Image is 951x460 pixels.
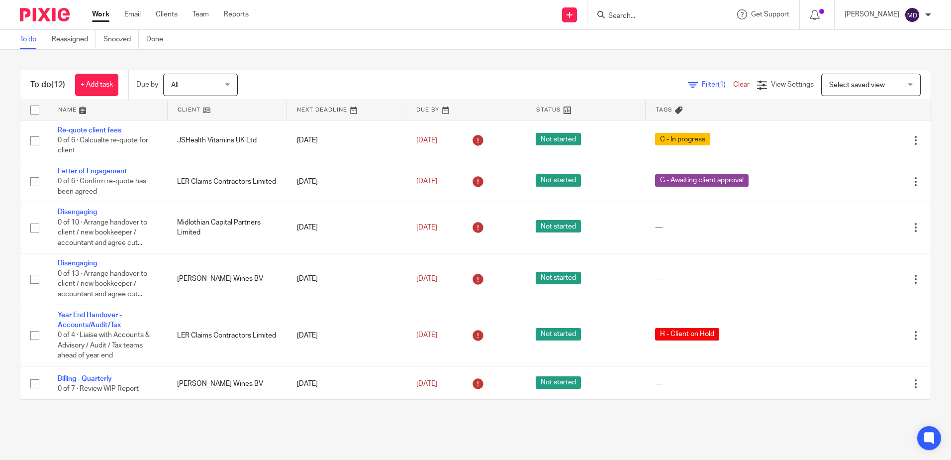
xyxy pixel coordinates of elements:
[58,137,148,154] span: 0 of 6 · Calcualte re-quote for client
[702,81,733,88] span: Filter
[536,376,581,389] span: Not started
[167,120,286,161] td: JSHealth Vitamins UK Ltd
[192,9,209,19] a: Team
[416,137,437,144] span: [DATE]
[52,30,96,49] a: Reassigned
[416,380,437,387] span: [DATE]
[536,272,581,284] span: Not started
[167,161,286,202] td: LER Claims Contractors Limited
[58,385,139,392] span: 0 of 7 · Review WIP Report
[171,82,179,89] span: All
[287,202,406,253] td: [DATE]
[58,127,121,134] a: Re-quote client fees
[416,332,437,339] span: [DATE]
[30,80,65,90] h1: To do
[156,9,178,19] a: Clients
[51,81,65,89] span: (12)
[20,30,44,49] a: To do
[416,224,437,231] span: [DATE]
[416,178,437,185] span: [DATE]
[829,82,885,89] span: Select saved view
[58,312,122,329] a: Year End Handover - Accounts/Audit/Tax
[287,161,406,202] td: [DATE]
[75,74,118,96] a: + Add task
[167,202,286,253] td: Midlothian Capital Partners Limited
[655,174,749,187] span: G - Awaiting client approval
[287,366,406,401] td: [DATE]
[655,328,719,341] span: H - Client on Hold
[58,178,146,196] span: 0 of 6 · Confirm re-quote has been agreed
[655,379,801,389] div: ---
[655,133,710,145] span: C - In progress
[58,260,97,267] a: Disengaging
[607,12,697,21] input: Search
[287,305,406,366] td: [DATE]
[733,81,750,88] a: Clear
[656,107,672,113] span: Tags
[58,168,127,175] a: Letter of Engagement
[224,9,249,19] a: Reports
[655,274,801,284] div: ---
[58,209,97,216] a: Disengaging
[103,30,139,49] a: Snoozed
[167,366,286,401] td: [PERSON_NAME] Wines BV
[536,220,581,232] span: Not started
[771,81,814,88] span: View Settings
[904,7,920,23] img: svg%3E
[751,11,789,18] span: Get Support
[536,133,581,145] span: Not started
[287,253,406,305] td: [DATE]
[845,9,899,19] p: [PERSON_NAME]
[92,9,109,19] a: Work
[536,174,581,187] span: Not started
[167,253,286,305] td: [PERSON_NAME] Wines BV
[58,332,150,359] span: 0 of 4 · Liaise with Accounts & Advisory / Audit / Tax teams ahead of year end
[136,80,158,90] p: Due by
[58,270,147,298] span: 0 of 13 · Arrange handover to client / new bookkeeper / accountant and agree cut...
[146,30,171,49] a: Done
[20,8,70,21] img: Pixie
[287,120,406,161] td: [DATE]
[718,81,726,88] span: (1)
[124,9,141,19] a: Email
[58,219,147,246] span: 0 of 10 · Arrange handover to client / new bookkeeper / accountant and agree cut...
[58,375,112,382] a: Billing - Quarterly
[167,305,286,366] td: LER Claims Contractors Limited
[536,328,581,341] span: Not started
[416,275,437,282] span: [DATE]
[655,223,801,232] div: ---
